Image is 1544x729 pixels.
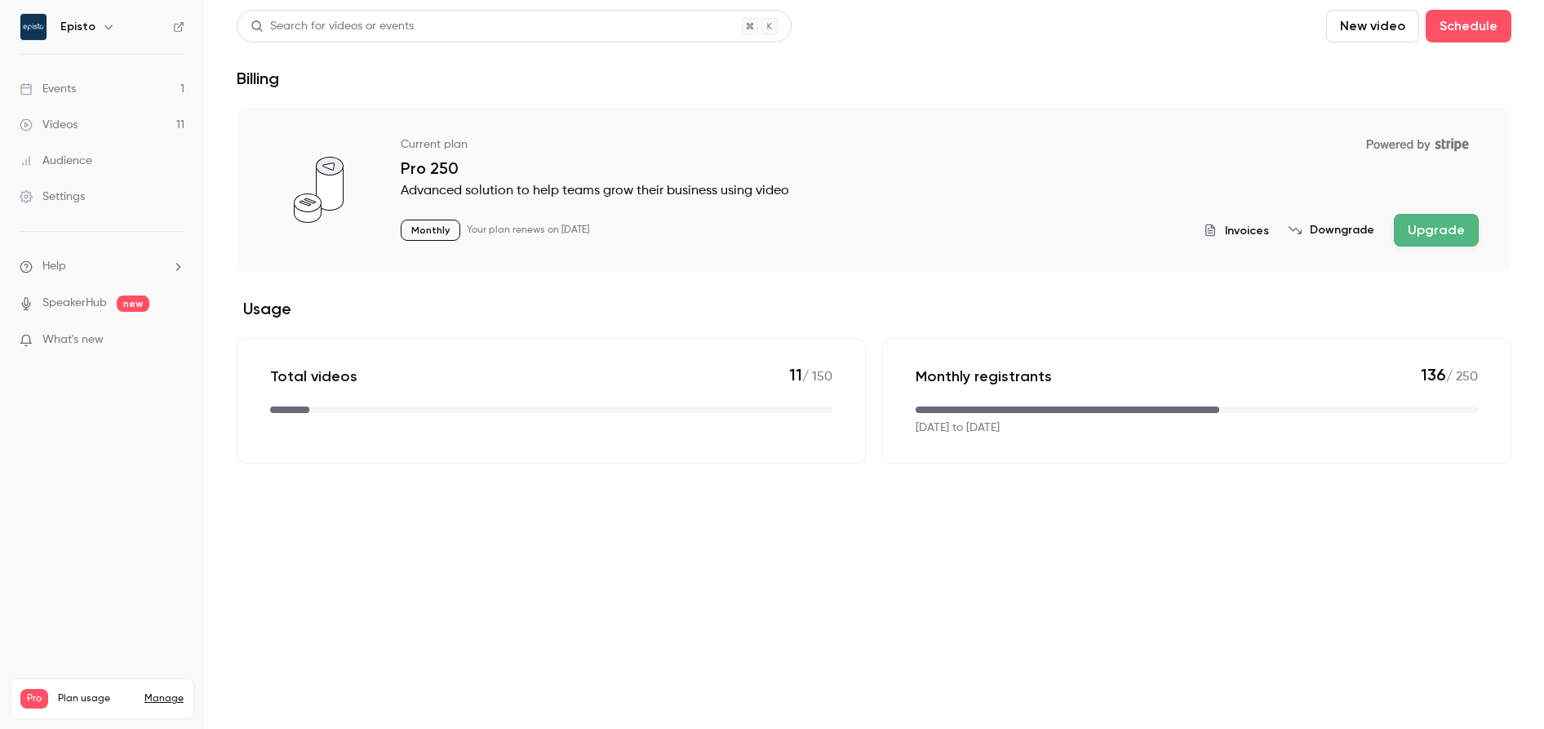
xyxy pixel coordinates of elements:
a: Manage [144,692,184,705]
p: / 150 [789,365,832,387]
p: Advanced solution to help teams grow their business using video [401,181,1479,201]
span: Invoices [1225,222,1269,239]
p: / 250 [1421,365,1478,387]
p: Total videos [270,367,357,386]
span: Help [42,258,66,275]
h2: Usage [237,299,1511,318]
span: Plan usage [58,692,135,705]
span: new [117,296,149,312]
span: 136 [1421,365,1446,385]
p: Your plan renews on [DATE] [467,224,589,237]
span: What's new [42,331,104,349]
p: Current plan [401,136,468,153]
p: Monthly registrants [916,367,1052,386]
button: Downgrade [1289,222,1374,238]
div: Videos [20,117,78,133]
p: Monthly [401,220,460,241]
button: Schedule [1426,10,1511,42]
h1: Billing [237,69,279,88]
button: Upgrade [1394,214,1479,247]
div: Audience [20,153,92,169]
div: Search for videos or events [251,18,414,35]
span: Pro [20,689,48,709]
p: Pro 250 [401,158,1479,178]
p: [DATE] to [DATE] [916,420,1000,437]
div: Events [20,81,76,97]
section: billing [237,108,1511,464]
iframe: Noticeable Trigger [165,333,184,348]
button: Invoices [1204,222,1269,239]
span: 11 [789,365,802,385]
div: Settings [20,189,85,205]
a: SpeakerHub [42,295,107,312]
h6: Episto [60,19,95,35]
button: New video [1326,10,1419,42]
img: Episto [20,14,47,40]
li: help-dropdown-opener [20,258,184,275]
